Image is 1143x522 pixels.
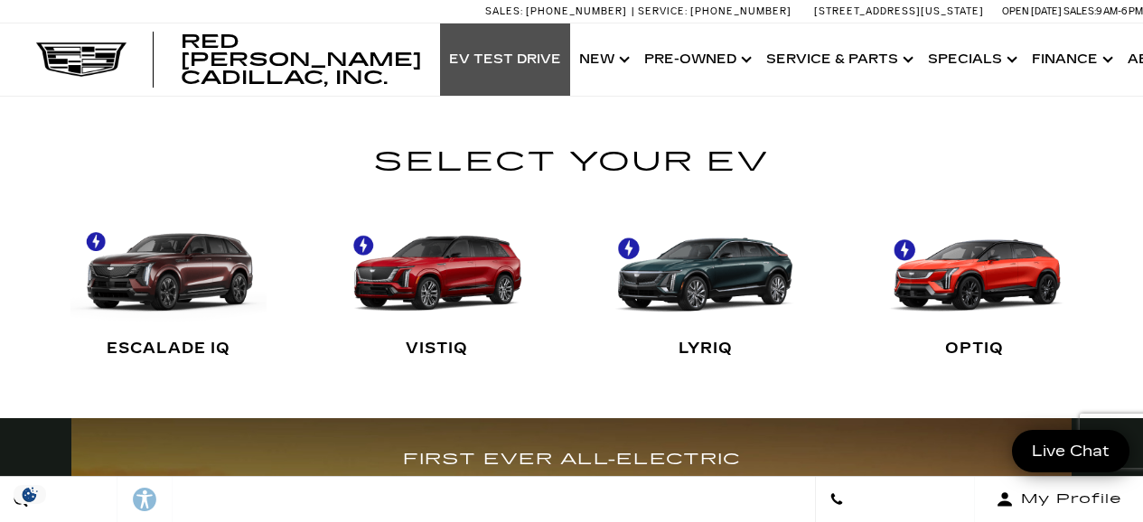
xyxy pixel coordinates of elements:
span: Search [28,487,103,512]
h2: SELECT YOUR EV [70,140,1073,185]
span: Contact Us [844,487,960,512]
a: ESCALADE IQ ESCALADE IQ [70,199,267,375]
img: Cadillac Dark Logo with Cadillac White Text [36,42,126,77]
a: Service: [PHONE_NUMBER] [632,6,796,16]
span: Sales: [485,5,523,17]
a: EV Test Drive [440,23,570,96]
span: Red [PERSON_NAME] Cadillac, Inc. [181,31,422,89]
span: My Profile [1014,487,1122,512]
span: Live Chat [1023,441,1119,461]
a: Live Chat [1012,430,1129,472]
a: New [570,23,635,96]
a: Contact Us [815,477,975,522]
a: Sales: [PHONE_NUMBER] [485,6,632,16]
h5: FIRST EVER ALL-ELECTRIC [312,447,832,472]
a: Finance [1023,23,1119,96]
a: Specials [919,23,1023,96]
span: Open [DATE] [1002,5,1062,17]
a: VISTIQ VISTIQ [339,199,536,375]
span: Sales: [1063,5,1096,17]
button: Open user profile menu [975,477,1143,522]
section: Click to Open Cookie Consent Modal [9,485,51,504]
a: LYRIQ LYRIQ [608,199,805,375]
a: OPTIQ OPTIQ [876,199,1073,375]
img: Opt-Out Icon [9,485,51,504]
a: Red [PERSON_NAME] Cadillac, Inc. [181,33,422,87]
span: 9 AM-6 PM [1096,5,1143,17]
a: Service & Parts [757,23,919,96]
span: [PHONE_NUMBER] [690,5,792,17]
a: Pre-Owned [635,23,757,96]
span: Service: [638,5,688,17]
span: [PHONE_NUMBER] [526,5,627,17]
a: [STREET_ADDRESS][US_STATE] [814,5,984,17]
